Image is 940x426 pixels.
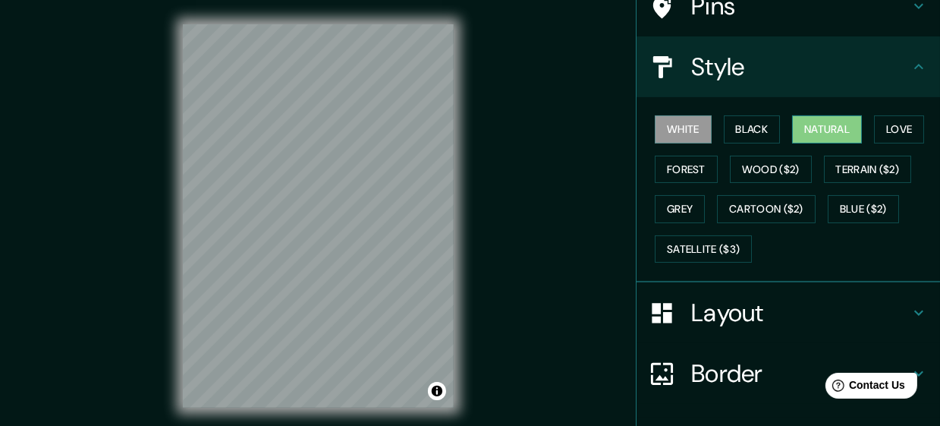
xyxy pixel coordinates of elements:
[655,115,712,144] button: White
[805,367,923,409] iframe: Help widget launcher
[792,115,862,144] button: Natural
[637,282,940,343] div: Layout
[874,115,924,144] button: Love
[183,24,454,408] canvas: Map
[828,195,899,223] button: Blue ($2)
[655,235,752,263] button: Satellite ($3)
[637,36,940,97] div: Style
[824,156,912,184] button: Terrain ($2)
[691,298,910,328] h4: Layout
[691,358,910,389] h4: Border
[637,343,940,404] div: Border
[655,195,705,223] button: Grey
[691,52,910,82] h4: Style
[724,115,781,144] button: Black
[428,382,446,400] button: Toggle attribution
[655,156,718,184] button: Forest
[717,195,816,223] button: Cartoon ($2)
[730,156,812,184] button: Wood ($2)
